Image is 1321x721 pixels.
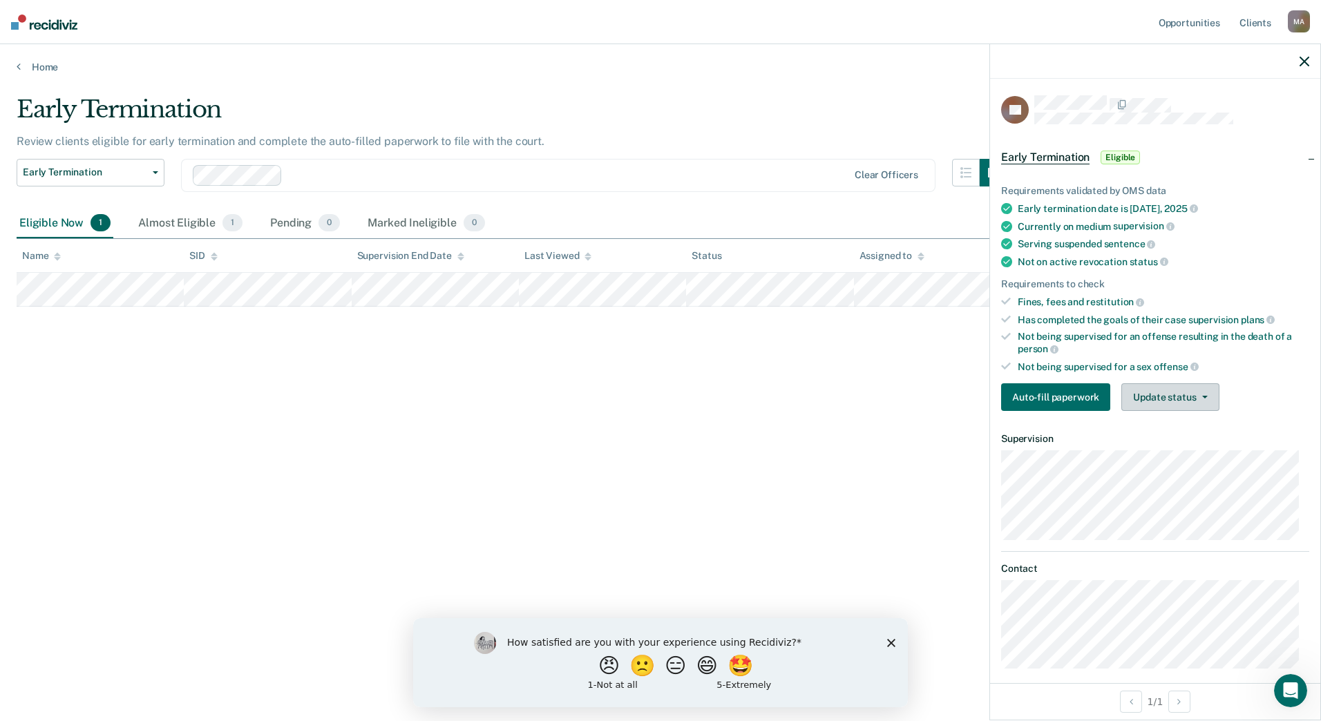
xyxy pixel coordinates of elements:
[1001,278,1309,290] div: Requirements to check
[859,250,924,262] div: Assigned to
[91,214,111,232] span: 1
[17,95,1007,135] div: Early Termination
[1018,202,1309,215] div: Early termination date is [DATE],
[1086,296,1144,307] span: restitution
[1113,220,1174,231] span: supervision
[1018,256,1309,268] div: Not on active revocation
[1241,314,1275,325] span: plans
[1101,151,1140,164] span: Eligible
[1018,314,1309,326] div: Has completed the goals of their case supervision
[413,618,908,707] iframe: Survey by Kim from Recidiviz
[1001,563,1309,575] dt: Contact
[17,209,113,239] div: Eligible Now
[1288,10,1310,32] div: M A
[1154,361,1199,372] span: offense
[855,169,918,181] div: Clear officers
[1018,331,1309,354] div: Not being supervised for an offense resulting in the death of a
[1001,433,1309,445] dt: Supervision
[1018,343,1058,354] span: person
[1018,238,1309,250] div: Serving suspended
[17,61,1304,73] a: Home
[1168,691,1190,713] button: Next Opportunity
[222,214,243,232] span: 1
[11,15,77,30] img: Recidiviz
[464,214,485,232] span: 0
[1120,691,1142,713] button: Previous Opportunity
[1274,674,1307,707] iframe: Intercom live chat
[23,166,147,178] span: Early Termination
[1121,383,1219,411] button: Update status
[692,250,721,262] div: Status
[267,209,343,239] div: Pending
[1018,220,1309,233] div: Currently on medium
[319,214,340,232] span: 0
[990,683,1320,720] div: 1 / 1
[22,250,61,262] div: Name
[1001,151,1090,164] span: Early Termination
[365,209,488,239] div: Marked Ineligible
[135,209,245,239] div: Almost Eligible
[1018,360,1309,373] div: Not being supervised for a sex
[189,250,218,262] div: SID
[1001,185,1309,197] div: Requirements validated by OMS data
[1104,238,1156,249] span: sentence
[990,135,1320,180] div: Early TerminationEligible
[1018,296,1309,308] div: Fines, fees and
[1001,383,1110,411] button: Auto-fill paperwork
[1164,203,1197,214] span: 2025
[357,250,464,262] div: Supervision End Date
[1001,383,1116,411] a: Navigate to form link
[524,250,591,262] div: Last Viewed
[1130,256,1168,267] span: status
[17,135,544,148] p: Review clients eligible for early termination and complete the auto-filled paperwork to file with...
